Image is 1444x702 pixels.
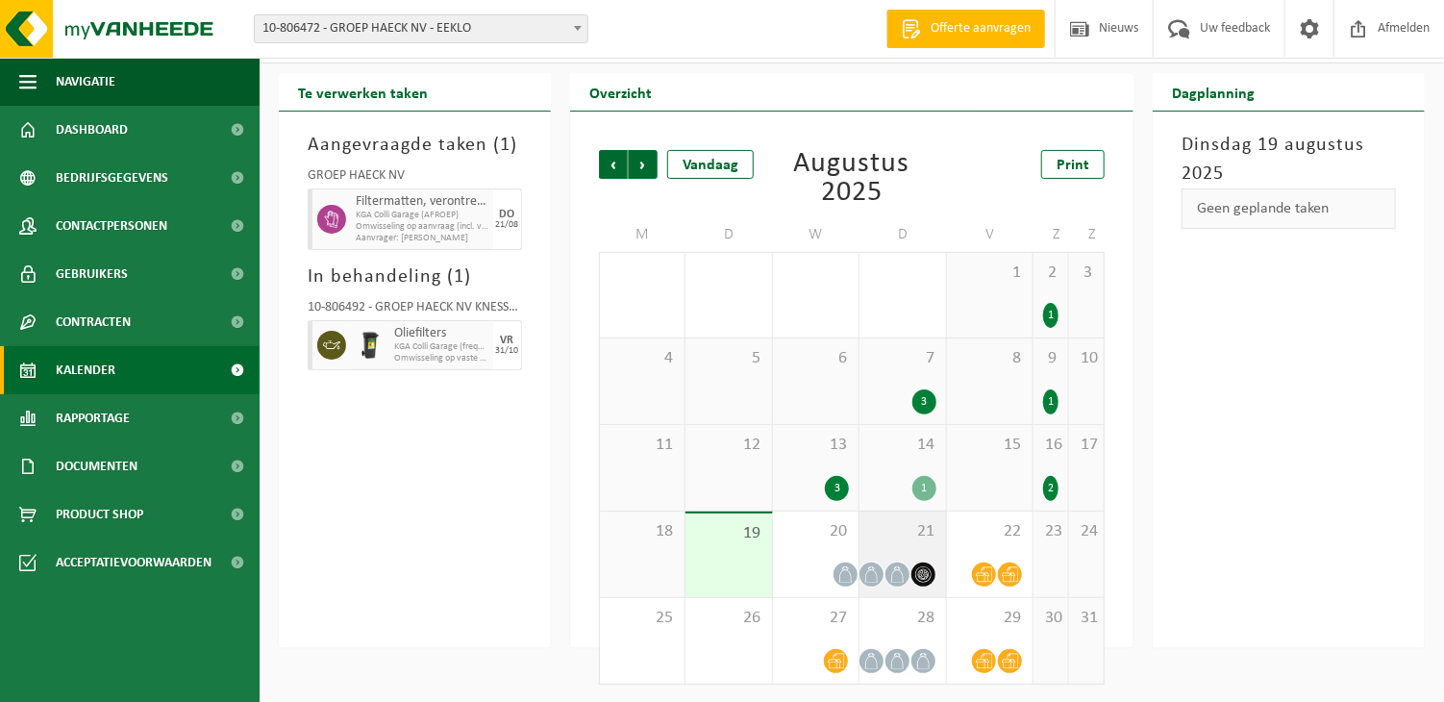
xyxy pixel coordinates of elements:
span: 5 [695,348,761,369]
span: 3 [1079,263,1094,284]
span: 4 [610,348,675,369]
div: 3 [912,389,936,414]
h2: Te verwerken taken [279,73,447,111]
td: V [947,217,1033,252]
span: 26 [695,608,761,629]
span: 8 [957,348,1023,369]
div: 1 [1043,303,1058,328]
span: KGA Colli Garage (AFROEP) [356,210,488,221]
span: 17 [1079,435,1094,456]
span: 6 [783,348,849,369]
div: GROEP HAECK NV [308,169,522,188]
span: 2 [1043,263,1058,284]
span: Omwisseling op aanvraag (incl. verwerking) [356,221,488,233]
span: 16 [1043,435,1058,456]
div: 31/10 [496,346,519,356]
span: Dashboard [56,106,128,154]
span: 27 [783,608,849,629]
span: Filtermatten, verontreinigd met verf [356,194,488,210]
span: KGA Colli Garage (frequentie) [394,341,488,353]
span: Aanvrager: [PERSON_NAME] [356,233,488,244]
div: DO [500,209,515,220]
span: 1 [454,267,464,287]
div: Vandaag [667,150,754,179]
h2: Dagplanning [1153,73,1274,111]
span: 19 [695,523,761,544]
span: Bedrijfsgegevens [56,154,168,202]
div: 2 [1043,476,1058,501]
span: 12 [695,435,761,456]
span: Acceptatievoorwaarden [56,539,212,587]
span: 14 [869,435,935,456]
span: Vorige [599,150,628,179]
span: Oliefilters [394,326,488,341]
div: 21/08 [496,220,519,230]
div: Geen geplande taken [1182,188,1396,229]
h3: Dinsdag 19 augustus 2025 [1182,131,1396,188]
span: Offerte aanvragen [926,19,1035,38]
td: W [773,217,859,252]
div: 10-806492 - GROEP HAECK NV KNESSELARE - AALTER [308,301,522,320]
span: Product Shop [56,490,143,539]
span: Rapportage [56,394,130,442]
div: Augustus 2025 [769,150,934,208]
div: 1 [912,476,936,501]
div: VR [501,335,514,346]
img: WB-0240-HPE-BK-01 [356,331,385,360]
span: 7 [869,348,935,369]
td: M [599,217,685,252]
div: 3 [825,476,849,501]
h2: Overzicht [570,73,671,111]
span: Contactpersonen [56,202,167,250]
span: 1 [500,136,510,155]
span: 10 [1079,348,1094,369]
span: Print [1057,158,1089,173]
td: D [685,217,772,252]
span: Volgende [629,150,658,179]
span: 9 [1043,348,1058,369]
span: 10-806472 - GROEP HAECK NV - EEKLO [254,14,588,43]
span: 28 [869,608,935,629]
h3: Aangevraagde taken ( ) [308,131,522,160]
span: 10-806472 - GROEP HAECK NV - EEKLO [255,15,587,42]
span: Omwisseling op vaste frequentie (incl. verwerking) [394,353,488,364]
span: 25 [610,608,675,629]
td: Z [1033,217,1069,252]
span: 22 [957,521,1023,542]
span: Navigatie [56,58,115,106]
td: Z [1069,217,1105,252]
span: 1 [957,263,1023,284]
span: Gebruikers [56,250,128,298]
span: 23 [1043,521,1058,542]
span: 15 [957,435,1023,456]
span: 20 [783,521,849,542]
span: 24 [1079,521,1094,542]
span: 18 [610,521,675,542]
span: 21 [869,521,935,542]
a: Offerte aanvragen [886,10,1045,48]
a: Print [1041,150,1105,179]
span: Kalender [56,346,115,394]
span: 13 [783,435,849,456]
td: D [859,217,946,252]
span: Contracten [56,298,131,346]
span: 31 [1079,608,1094,629]
span: 29 [957,608,1023,629]
h3: In behandeling ( ) [308,263,522,291]
div: 1 [1043,389,1058,414]
span: Documenten [56,442,137,490]
span: 30 [1043,608,1058,629]
span: 11 [610,435,675,456]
